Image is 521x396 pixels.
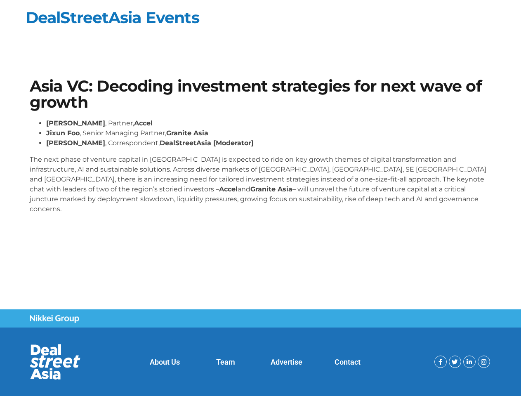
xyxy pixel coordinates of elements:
[219,185,238,193] strong: Accel
[271,358,302,366] a: Advertise
[134,119,153,127] strong: Accel
[160,139,254,147] strong: DealStreetAsia [Moderator]
[250,185,292,193] strong: Granite Asia
[30,315,79,323] img: Nikkei Group
[46,128,492,138] li: , Senior Managing Partner,
[30,78,492,110] h1: Asia VC: Decoding investment strategies for next wave of growth
[30,155,492,214] p: The next phase of venture capital in [GEOGRAPHIC_DATA] is expected to ride on key growth themes o...
[26,8,199,27] a: DealStreetAsia Events
[335,358,361,366] a: Contact
[46,139,105,147] strong: [PERSON_NAME]
[46,129,80,137] strong: Jixun Foo
[46,138,492,148] li: , Correspondent,
[46,119,105,127] strong: [PERSON_NAME]
[150,358,180,366] a: About Us
[166,129,208,137] strong: Granite Asia
[46,118,492,128] li: , Partner,
[216,358,235,366] a: Team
